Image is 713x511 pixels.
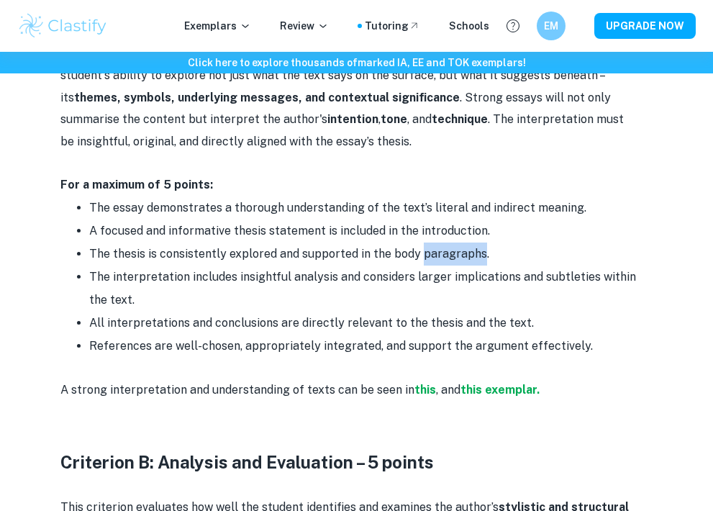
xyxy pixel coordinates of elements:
[60,178,213,191] strong: For a maximum of 5 points:
[432,112,488,126] strong: technique
[537,12,566,40] button: EM
[460,383,540,397] a: this exemplar.
[74,91,460,104] strong: themes, symbols, underlying messages, and contextual significance
[89,243,636,266] li: The thesis is consistently explored and supported in the body paragraphs.
[17,12,109,40] img: Clastify logo
[381,112,407,126] strong: tone
[60,379,636,401] p: A strong interpretation and understanding of texts can be seen in , and
[501,14,525,38] button: Help and Feedback
[89,335,636,358] li: References are well-chosen, appropriately integrated, and support the argument effectively.
[280,18,329,34] p: Review
[365,18,420,34] a: Tutoring
[89,312,636,335] li: All interpretations and conclusions are directly relevant to the thesis and the text.
[60,449,636,475] h3: Criterion B: Analysis and Evaluation – 5 points
[89,220,636,243] li: A focused and informative thesis statement is included in the introduction.
[594,13,696,39] button: UPGRADE NOW
[89,196,636,220] li: The essay demonstrates a thorough understanding of the text’s literal and indirect meaning.
[60,22,636,153] p: This criterion evaluates how well the student understands the in the text and how convincingly th...
[327,112,378,126] strong: intention
[449,18,489,34] a: Schools
[184,18,251,34] p: Exemplars
[89,266,636,312] li: The interpretation includes insightful analysis and considers larger implications and subtleties ...
[414,383,436,397] a: this
[3,55,710,71] h6: Click here to explore thousands of marked IA, EE and TOK exemplars !
[543,18,560,34] h6: EM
